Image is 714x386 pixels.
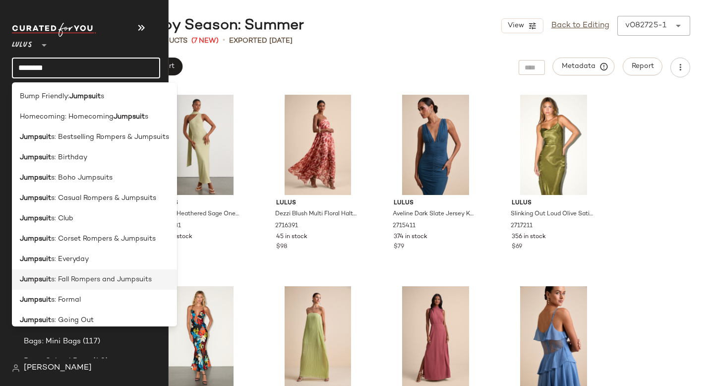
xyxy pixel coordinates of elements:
[561,62,606,71] span: Metadata
[20,315,51,325] b: Jumpsuit
[63,16,304,36] div: Bridesmaid by Season: Summer
[51,254,89,264] span: s: Everyday
[625,20,666,32] div: v082725-1
[12,34,32,52] span: Lulus
[511,222,533,231] span: 2717211
[268,95,368,195] img: 2716391_02_front_2025-08-18.jpg
[394,233,427,242] span: 374 in stock
[158,199,242,208] span: Lulus
[51,132,169,142] span: s: Bestselling Rompers & Jumpsuits
[631,63,654,70] span: Report
[20,91,69,102] span: Bump Friendly:
[114,112,145,122] b: Jumpsuit
[276,199,360,208] span: Lulus
[393,210,476,219] span: Aveline Dark Slate Jersey Knit Ruched Bodycon Maxi Dress
[51,234,156,244] span: s: Corset Rompers & Jumpsuits
[20,213,51,224] b: Jumpsuit
[91,356,108,367] span: (40)
[276,233,307,242] span: 45 in stock
[24,336,81,347] span: Bags: Mini Bags
[276,243,287,252] span: $98
[275,210,359,219] span: Dezzi Blush Multi Floral Halter Shift Maxi Dress
[20,274,51,285] b: Jumpsuit
[394,243,404,252] span: $79
[20,254,51,264] b: Jumpsuit
[393,222,416,231] span: 2715411
[20,112,114,122] span: Homecoming: Homecoming
[51,193,156,203] span: s: Casual Rompers & Jumpsuits
[623,58,662,75] button: Report
[501,18,543,33] button: View
[512,243,522,252] span: $69
[51,213,73,224] span: s: Club
[51,315,94,325] span: s: Going Out
[229,36,293,46] p: Exported [DATE]
[20,234,51,244] b: Jumpsuit
[511,210,595,219] span: Slinking Out Loud Olive Satin Side Button Slip Dress
[551,20,609,32] a: Back to Editing
[504,95,603,195] img: 2717211_06_misc_2025-08-08_1.jpg
[12,364,20,372] img: svg%3e
[51,173,113,183] span: s: Boho Jumpsuits
[20,132,51,142] b: Jumpsuit
[69,91,101,102] b: Jumpsuit
[51,274,152,285] span: s: Fall Rompers and Jumpsuits
[386,95,485,195] img: 2715411_01_hero_2025-08-07.jpg
[24,362,92,374] span: [PERSON_NAME]
[553,58,615,75] button: Metadata
[12,23,96,37] img: cfy_white_logo.C9jOOHJF.svg
[507,22,524,30] span: View
[394,199,477,208] span: Lulus
[275,222,298,231] span: 2716391
[51,152,87,163] span: s: Birthday
[101,91,104,102] span: s
[20,295,51,305] b: Jumpsuit
[20,173,51,183] b: Jumpsuit
[24,356,91,367] span: Bags: School Bags
[157,210,241,219] span: Venna Heathered Sage One-Shoulder Scarf Maxi Dress
[191,36,219,46] span: (7 New)
[145,112,148,122] span: s
[81,336,100,347] span: (117)
[20,152,51,163] b: Jumpsuit
[512,233,546,242] span: 356 in stock
[20,193,51,203] b: Jumpsuit
[51,295,81,305] span: s: Formal
[512,199,595,208] span: Lulus
[223,35,225,47] span: •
